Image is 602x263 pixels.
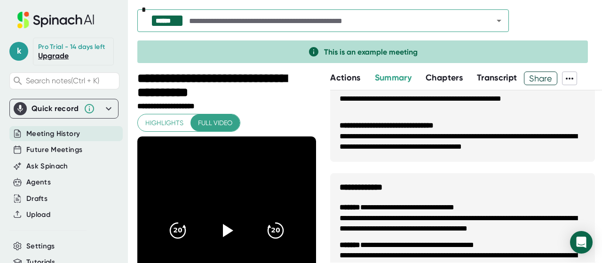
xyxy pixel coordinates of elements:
button: Ask Spinach [26,161,68,172]
button: Open [492,14,506,27]
div: Pro Trial - 14 days left [38,43,105,51]
button: Share [524,72,557,85]
span: Actions [330,72,360,83]
div: Open Intercom Messenger [570,231,593,254]
button: Summary [375,72,412,84]
button: Chapters [426,72,463,84]
button: Transcript [477,72,517,84]
button: Upload [26,209,50,220]
span: Share [524,70,557,87]
span: This is an example meeting [324,48,418,56]
button: Actions [330,72,360,84]
button: Drafts [26,193,48,204]
button: Highlights [138,114,191,132]
span: Transcript [477,72,517,83]
a: Upgrade [38,51,69,60]
button: Agents [26,177,51,188]
span: k [9,42,28,61]
button: Future Meetings [26,144,82,155]
div: Quick record [14,99,114,118]
button: Settings [26,241,55,252]
div: Quick record [32,104,79,113]
span: Summary [375,72,412,83]
span: Chapters [426,72,463,83]
button: Full video [190,114,240,132]
span: Search notes (Ctrl + K) [26,76,99,85]
button: Meeting History [26,128,80,139]
span: Highlights [145,117,183,129]
span: Full video [198,117,232,129]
